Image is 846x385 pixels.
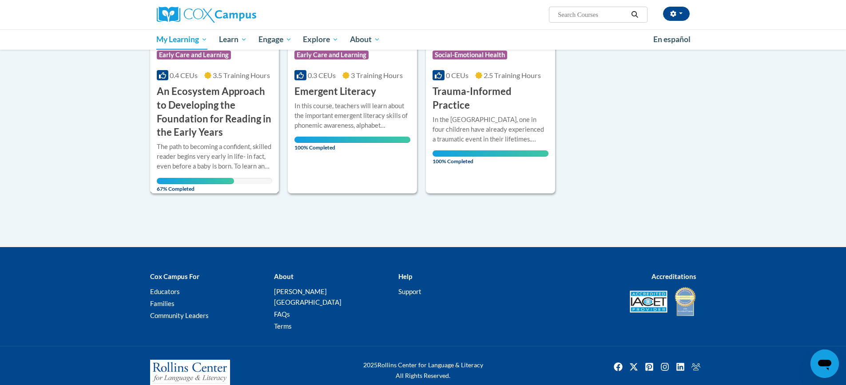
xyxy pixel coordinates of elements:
a: Cox Campus [157,7,326,23]
a: Explore [297,29,344,50]
div: In this course, teachers will learn about the important emergent literacy skills of phonemic awar... [294,101,410,130]
img: Instagram icon [658,360,672,374]
input: Search Courses [557,9,628,20]
img: Cox Campus [157,7,256,23]
a: Terms [274,322,292,330]
div: The path to becoming a confident, skilled reader begins very early in life- in fact, even before ... [157,142,273,171]
a: Pinterest [642,360,656,374]
div: Main menu [143,29,703,50]
a: Educators [150,287,180,295]
a: My Learning [151,29,214,50]
a: About [344,29,386,50]
button: Account Settings [663,7,690,21]
span: 0.4 CEUs [170,71,198,79]
span: Early Care and Learning [294,51,369,59]
span: 67% Completed [157,178,234,192]
div: In the [GEOGRAPHIC_DATA], one in four children have already experienced a traumatic event in thei... [433,115,548,144]
a: Community Leaders [150,311,209,319]
a: Support [398,287,421,295]
h3: Trauma-Informed Practice [433,85,548,112]
span: Learn [219,34,247,45]
a: Instagram [658,360,672,374]
a: [PERSON_NAME][GEOGRAPHIC_DATA] [274,287,342,306]
img: Accredited IACET® Provider [630,291,667,313]
a: Twitter [627,360,641,374]
span: My Learning [156,34,207,45]
span: 2025 [363,361,377,369]
b: Help [398,272,412,280]
b: Accreditations [651,272,696,280]
a: Families [150,299,175,307]
span: 100% Completed [294,137,410,151]
span: About [350,34,380,45]
div: Your progress [433,150,548,157]
img: IDA® Accredited [674,286,696,317]
a: Linkedin [673,360,687,374]
span: 3 Training Hours [351,71,403,79]
span: 2.5 Training Hours [484,71,541,79]
h3: An Ecosystem Approach to Developing the Foundation for Reading in the Early Years [157,85,273,139]
span: Social-Emotional Health [433,51,507,59]
span: 100% Completed [433,150,548,165]
a: FAQs [274,310,290,318]
a: En español [647,30,696,49]
span: Early Care and Learning [157,51,231,59]
a: Facebook [611,360,625,374]
a: Engage [253,29,298,50]
span: En español [653,35,691,44]
span: Engage [258,34,292,45]
img: LinkedIn icon [673,360,687,374]
h3: Emergent Literacy [294,85,376,98]
span: 3.5 Training Hours [213,71,270,79]
a: Learn [213,29,253,50]
img: Pinterest icon [642,360,656,374]
span: 0.3 CEUs [308,71,336,79]
span: Explore [303,34,338,45]
b: Cox Campus For [150,272,199,280]
span: 0 CEUs [446,71,469,79]
button: Search [628,9,641,20]
b: About [274,272,294,280]
div: Your progress [157,178,234,184]
img: Twitter icon [627,360,641,374]
img: Facebook icon [611,360,625,374]
div: Your progress [294,137,410,143]
img: Facebook group icon [689,360,703,374]
div: Rollins Center for Language & Literacy All Rights Reserved. [330,360,516,381]
iframe: Button to launch messaging window [810,350,839,378]
a: Facebook Group [689,360,703,374]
